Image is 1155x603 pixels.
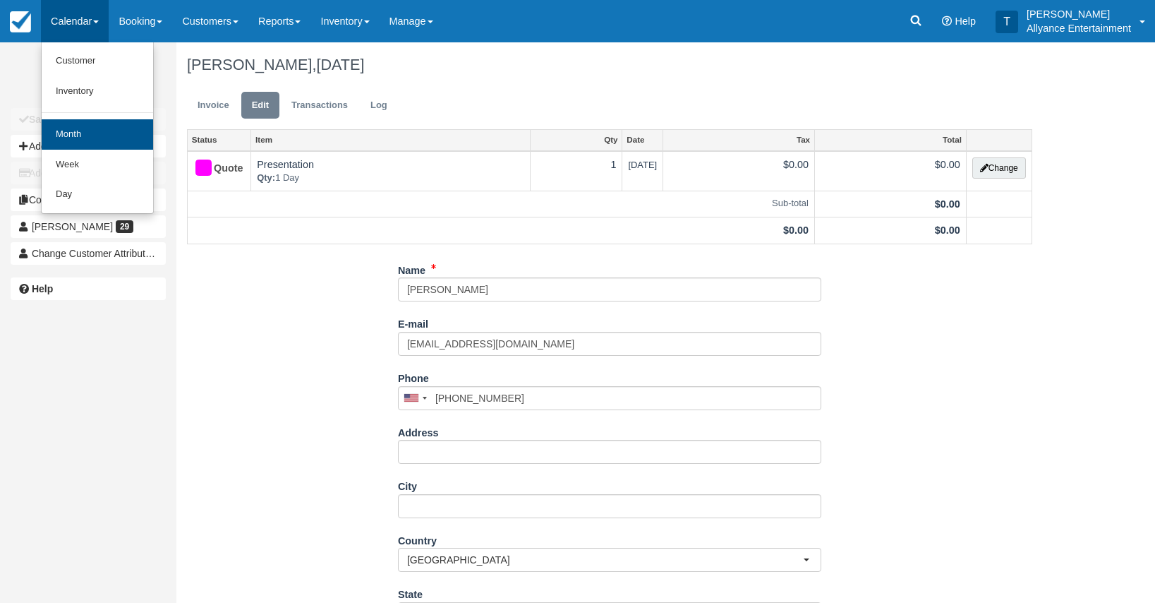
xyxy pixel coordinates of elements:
ul: Calendar [41,42,154,214]
span: [GEOGRAPHIC_DATA] [407,553,803,567]
td: $0.00 [814,151,966,191]
a: Status [188,130,250,150]
button: Copy Booking [11,189,166,211]
span: [DATE] [316,56,364,73]
img: checkfront-main-nav-mini-logo.png [10,11,31,32]
label: City [398,474,417,494]
span: [PERSON_NAME] [32,221,113,232]
button: Change Customer Attribution [11,242,166,265]
strong: $0.00 [935,225,960,236]
button: [GEOGRAPHIC_DATA] [398,548,821,572]
a: Invoice [187,92,240,119]
p: Allyance Entertainment [1027,21,1131,35]
span: [DATE] [628,160,657,170]
button: Add Payment [11,162,166,184]
em: 1 Day [257,172,524,185]
span: Change Customer Attribution [32,248,159,259]
a: Inventory [42,76,153,107]
div: United States: +1 [399,387,431,410]
a: Log [360,92,398,119]
span: 29 [116,220,133,233]
label: E-mail [398,312,428,332]
button: Change [972,157,1026,179]
a: Week [42,150,153,180]
a: Edit [241,92,279,119]
a: Tax [663,130,814,150]
a: Date [622,130,663,150]
strong: $0.00 [935,198,960,210]
label: Country [398,529,437,549]
label: Phone [398,366,429,386]
p: [PERSON_NAME] [1027,7,1131,21]
label: State [398,583,423,602]
b: Save [29,114,52,125]
a: Day [42,179,153,210]
td: Presentation [251,151,531,191]
strong: Qty [257,172,275,183]
td: 1 [531,151,622,191]
button: Save [11,108,166,131]
a: Transactions [281,92,358,119]
button: Add Item [11,135,166,157]
label: Address [398,421,439,441]
a: Help [11,277,166,300]
a: Month [42,119,153,150]
i: Help [942,16,952,26]
a: Customer [42,46,153,76]
em: Sub-total [193,197,809,210]
b: Help [32,283,53,294]
a: Item [251,130,530,150]
div: T [996,11,1018,33]
span: Help [955,16,976,27]
h1: [PERSON_NAME], [187,56,1032,73]
div: Quote [193,157,233,180]
a: Qty [531,130,622,150]
td: $0.00 [663,151,815,191]
a: Total [815,130,966,150]
strong: $0.00 [783,225,809,236]
a: [PERSON_NAME] 29 [11,215,166,238]
label: Name [398,258,425,278]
